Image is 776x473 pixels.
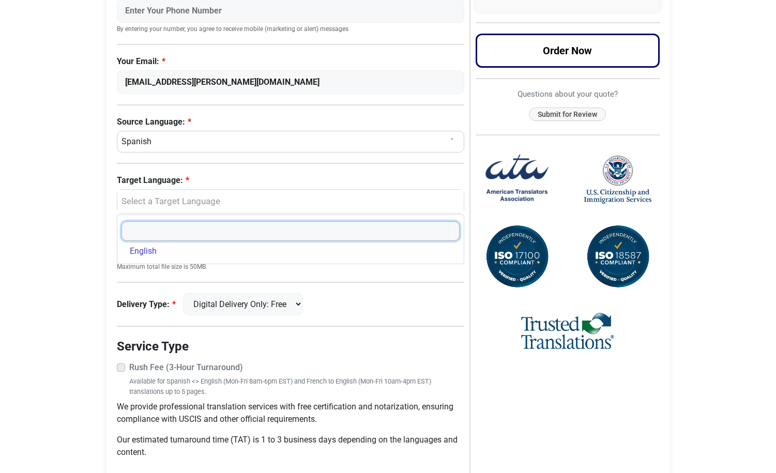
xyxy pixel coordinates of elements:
label: Source Language: [117,116,465,128]
div: Select a Target Language [123,195,454,208]
small: Available for Spanish <> English (Mon-Fri 8am-6pm EST) and French to English (Mon-Fri 10am-4pm ES... [129,376,465,396]
button: Submit for Review [529,108,606,121]
img: ISO 18587 Compliant Certification [584,223,651,291]
img: United States Citizenship and Immigration Services Logo [584,155,651,205]
button: Select a Target Language [117,189,465,214]
p: We provide professional translation services with free certification and notarization, ensuring c... [117,401,465,425]
label: Delivery Type: [117,298,176,311]
label: Target Language: [117,174,465,187]
legend: Service Type [117,337,465,356]
label: Your Email: [117,55,465,68]
img: ISO 17100 Compliant Certification [483,223,551,291]
input: Search [121,221,460,241]
p: Our estimated turnaround time (TAT) is 1 to 3 business days depending on the languages and content. [117,434,465,459]
img: American Translators Association Logo [483,146,551,213]
small: By entering your number, you agree to receive mobile (marketing or alert) messages [117,25,465,34]
h6: Questions about your quote? [476,89,660,99]
img: Trusted Translations Logo [521,311,614,352]
strong: Rush Fee (3-Hour Turnaround) [129,362,243,372]
small: Maximum total file size is 50MB. [117,262,465,271]
button: Order Now [476,34,660,68]
input: Enter Your Email [117,70,465,94]
span: English [130,245,157,257]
